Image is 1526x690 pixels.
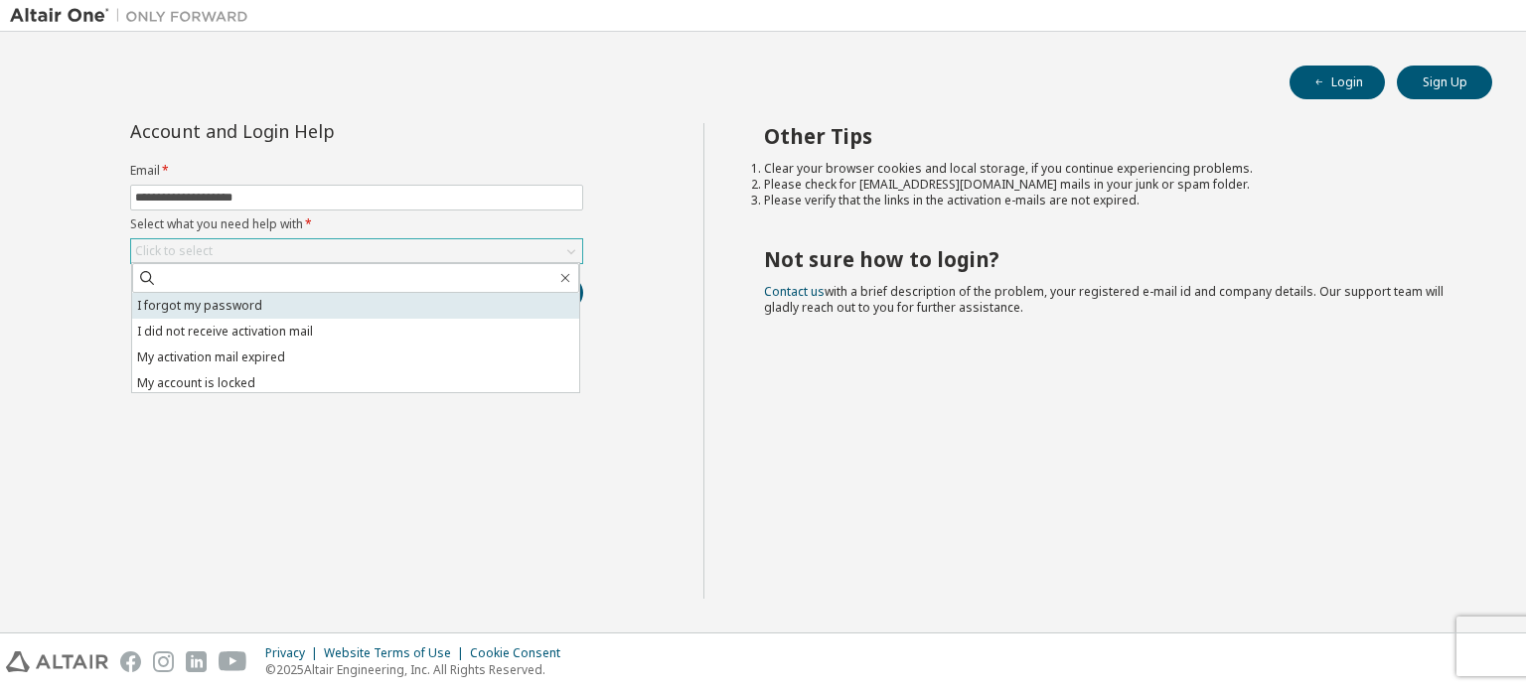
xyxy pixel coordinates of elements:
span: with a brief description of the problem, your registered e-mail id and company details. Our suppo... [764,283,1444,316]
label: Email [130,163,583,179]
div: Click to select [135,243,213,259]
div: Account and Login Help [130,123,493,139]
div: Click to select [131,239,582,263]
h2: Other Tips [764,123,1457,149]
div: Privacy [265,645,324,661]
p: © 2025 Altair Engineering, Inc. All Rights Reserved. [265,661,572,678]
li: Clear your browser cookies and local storage, if you continue experiencing problems. [764,161,1457,177]
li: I forgot my password [132,293,579,319]
h2: Not sure how to login? [764,246,1457,272]
div: Cookie Consent [470,645,572,661]
div: Website Terms of Use [324,645,470,661]
img: altair_logo.svg [6,651,108,672]
img: instagram.svg [153,651,174,672]
img: linkedin.svg [186,651,207,672]
img: Altair One [10,6,258,26]
label: Select what you need help with [130,216,583,232]
button: Sign Up [1397,66,1492,99]
li: Please verify that the links in the activation e-mails are not expired. [764,193,1457,208]
a: Contact us [764,283,825,300]
img: facebook.svg [120,651,141,672]
button: Login [1290,66,1385,99]
img: youtube.svg [219,651,247,672]
li: Please check for [EMAIL_ADDRESS][DOMAIN_NAME] mails in your junk or spam folder. [764,177,1457,193]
